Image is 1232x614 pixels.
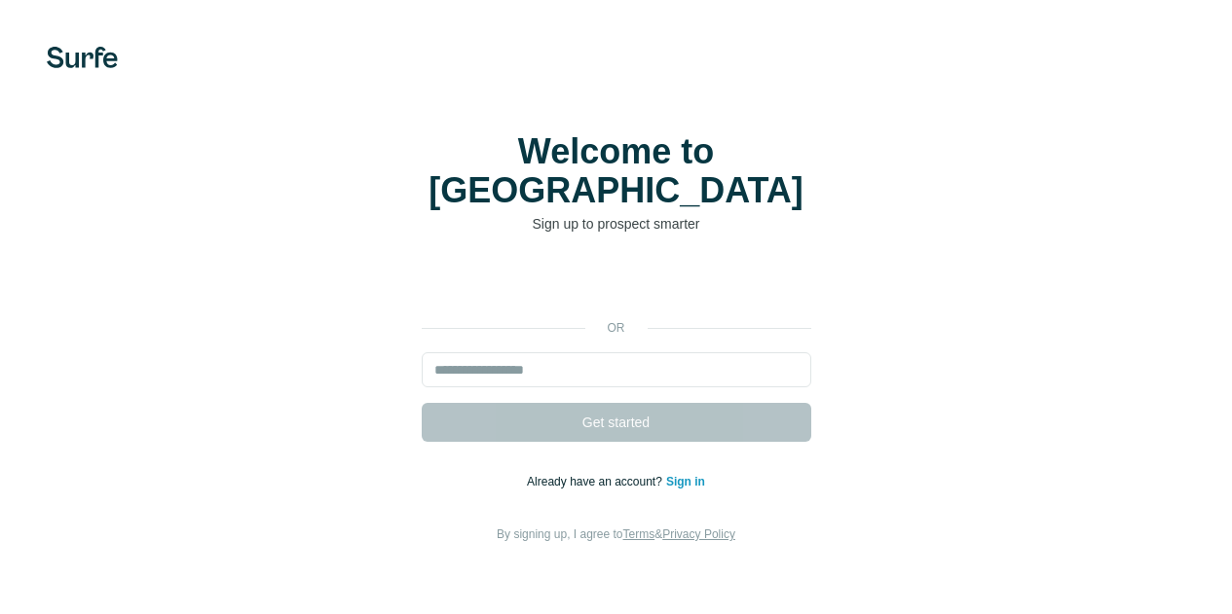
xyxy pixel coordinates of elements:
[422,214,811,234] p: Sign up to prospect smarter
[623,527,655,541] a: Terms
[422,132,811,210] h1: Welcome to [GEOGRAPHIC_DATA]
[497,527,735,541] span: By signing up, I agree to &
[527,475,666,488] span: Already have an account?
[666,475,705,488] a: Sign in
[47,47,118,68] img: Surfe's logo
[662,527,735,541] a: Privacy Policy
[412,263,821,306] iframe: Sign in with Google Button
[585,319,648,337] p: or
